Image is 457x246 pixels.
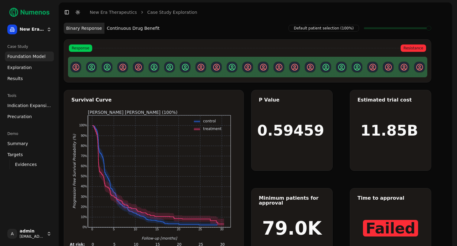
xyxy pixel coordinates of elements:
[5,129,54,139] div: Demo
[5,91,54,101] div: Tools
[257,123,324,138] h1: 0.59459
[81,215,87,219] text: 10%
[7,152,23,158] span: Targets
[5,5,54,20] img: Numenos
[7,53,46,60] span: Foundation Model
[91,228,93,231] text: 0
[7,64,32,71] span: Exploration
[7,113,32,120] span: Precuration
[81,164,87,168] text: 60%
[90,9,137,15] a: New Era Therapeutics
[20,234,44,239] span: [EMAIL_ADDRESS]
[72,134,77,209] text: Progression Free Survival Probability (%)
[79,124,87,127] text: 100%
[7,75,23,82] span: Results
[401,44,426,52] span: Resistance
[289,25,359,32] span: Default patient selection (100%)
[5,74,54,83] a: Results
[20,27,44,32] span: New Era Therapeutics
[262,219,322,237] h1: 79.0K
[104,23,162,34] button: Continuous Drug Benefit
[5,63,54,72] a: Exploration
[64,23,104,34] button: Binary Response
[71,98,236,102] div: Survival Curve
[81,154,87,158] text: 70%
[5,139,54,148] a: Summary
[88,110,177,115] text: [PERSON_NAME] [PERSON_NAME] (100%)
[177,228,180,231] text: 20
[147,9,197,15] a: Case Study Exploration
[5,112,54,121] a: Precuration
[81,144,87,148] text: 80%
[363,220,418,236] span: Failed
[7,102,51,109] span: Indication Expansion
[220,228,224,231] text: 30
[361,123,418,138] h1: 11.85B
[5,101,54,110] a: Indication Expansion
[203,119,216,123] text: control
[13,160,47,169] a: Evidences
[20,229,44,234] span: admin
[134,228,137,231] text: 10
[81,185,87,188] text: 40%
[7,229,17,239] span: A
[142,236,177,240] text: Follow-up [months]
[5,150,54,160] a: Targets
[5,226,54,241] button: Aadmin[EMAIL_ADDRESS]
[113,228,115,231] text: 5
[82,225,87,229] text: 0%
[7,140,28,147] span: Summary
[81,195,87,198] text: 30%
[15,161,37,167] span: Evidences
[74,8,82,17] button: Toggle Dark Mode
[69,44,92,52] span: Response
[5,42,54,52] div: Case Study
[5,52,54,61] a: Foundation Model
[155,228,159,231] text: 15
[198,228,202,231] text: 25
[203,127,221,131] text: treatment
[5,22,54,37] button: New Era Therapeutics
[90,9,197,15] nav: breadcrumb
[62,8,71,17] button: Toggle Sidebar
[81,205,87,209] text: 20%
[81,175,87,178] text: 50%
[81,134,87,137] text: 90%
